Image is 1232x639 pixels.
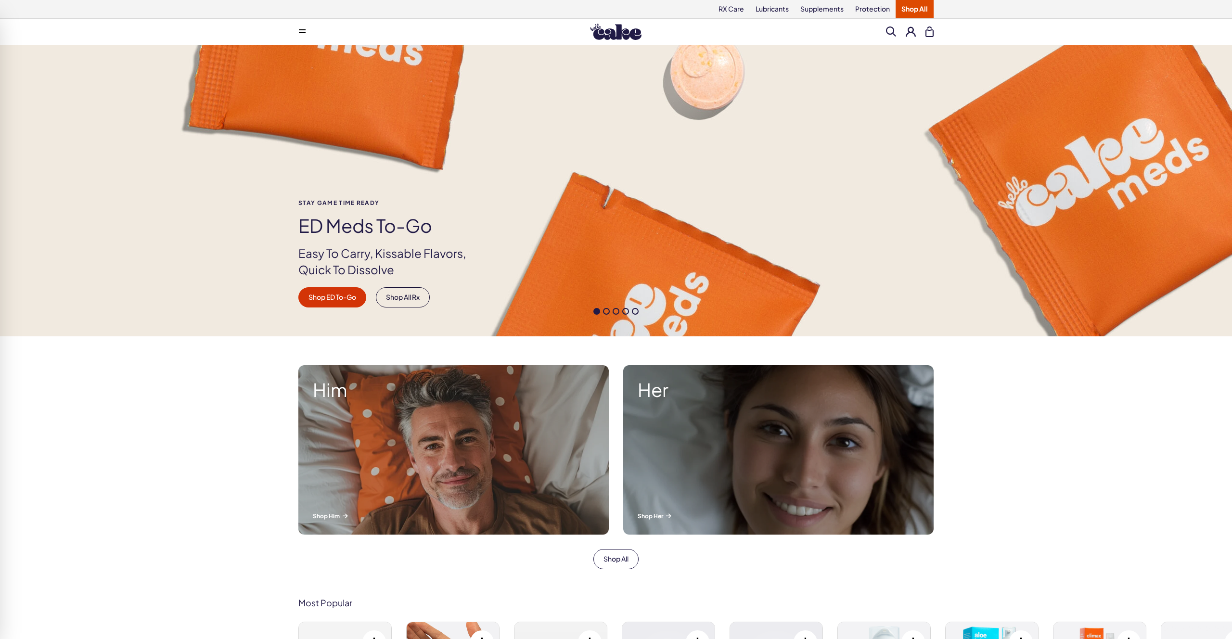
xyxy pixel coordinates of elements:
strong: Her [638,380,919,400]
p: Easy To Carry, Kissable Flavors, Quick To Dissolve [298,245,482,278]
p: Shop Her [638,512,919,520]
span: Stay Game time ready [298,200,482,206]
h1: ED Meds to-go [298,216,482,236]
a: A woman smiling while lying in bed. Her Shop Her [616,358,941,542]
a: Shop ED To-Go [298,287,366,307]
a: Shop All [593,549,639,569]
strong: Him [313,380,594,400]
a: Shop All Rx [376,287,430,307]
a: A man smiling while lying in bed. Him Shop Him [291,358,616,542]
p: Shop Him [313,512,594,520]
img: Hello Cake [590,24,642,40]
